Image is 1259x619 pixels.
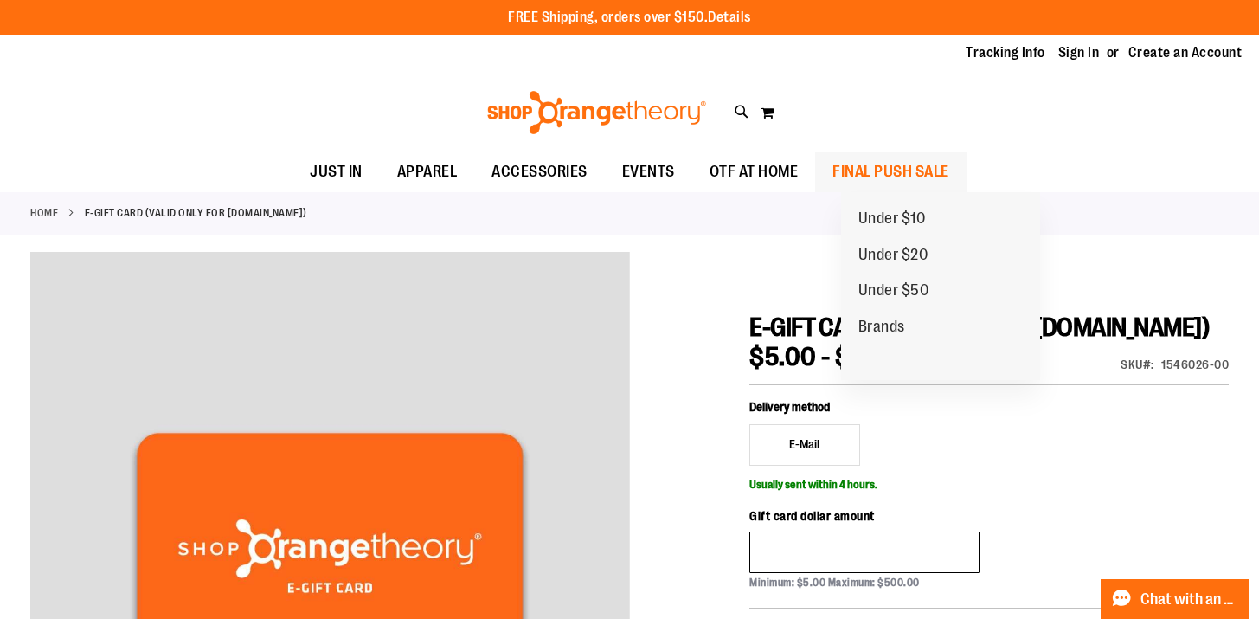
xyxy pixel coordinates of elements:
[749,474,1229,490] p: Usually sent within 4 hours.
[841,273,947,309] a: Under $50
[828,577,920,589] span: Maximum: $500.00
[841,237,946,274] a: Under $20
[749,509,875,523] span: Gift card dollar amount
[491,152,588,191] span: ACCESSORIES
[749,313,1209,342] span: E-GIFT CARD (Valid ONLY for [DOMAIN_NAME])
[1101,579,1249,619] button: Chat with an Expert
[749,577,825,589] span: Minimum: $5.00
[858,281,929,303] span: Under $50
[708,10,751,25] a: Details
[841,201,943,237] a: Under $10
[749,424,860,466] label: E-Mail
[508,8,751,28] p: FREE Shipping, orders over $150.
[832,152,949,191] span: FINAL PUSH SALE
[966,43,1045,62] a: Tracking Info
[292,152,380,191] a: JUST IN
[474,152,605,192] a: ACCESSORIES
[858,210,926,231] span: Under $10
[815,152,967,192] a: FINAL PUSH SALE
[622,152,675,191] span: EVENTS
[605,152,692,192] a: EVENTS
[397,152,458,191] span: APPAREL
[1140,591,1238,608] span: Chat with an Expert
[30,205,58,221] a: Home
[1058,43,1100,62] a: Sign In
[1128,43,1243,62] a: Create an Account
[485,91,709,134] img: Shop Orangetheory
[692,152,816,192] a: OTF AT HOME
[380,152,475,192] a: APPAREL
[841,192,1040,380] ul: FINAL PUSH SALE
[749,342,934,371] span: $5.00 - $500.00
[749,398,980,416] p: Delivery method
[710,152,799,191] span: OTF AT HOME
[1161,356,1229,373] div: 1546026-00
[85,205,307,221] strong: E-GIFT CARD (Valid ONLY for [DOMAIN_NAME])
[310,152,363,191] span: JUST IN
[858,318,905,339] span: Brands
[841,309,922,345] a: Brands
[858,246,928,268] span: Under $20
[1121,358,1154,371] strong: SKU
